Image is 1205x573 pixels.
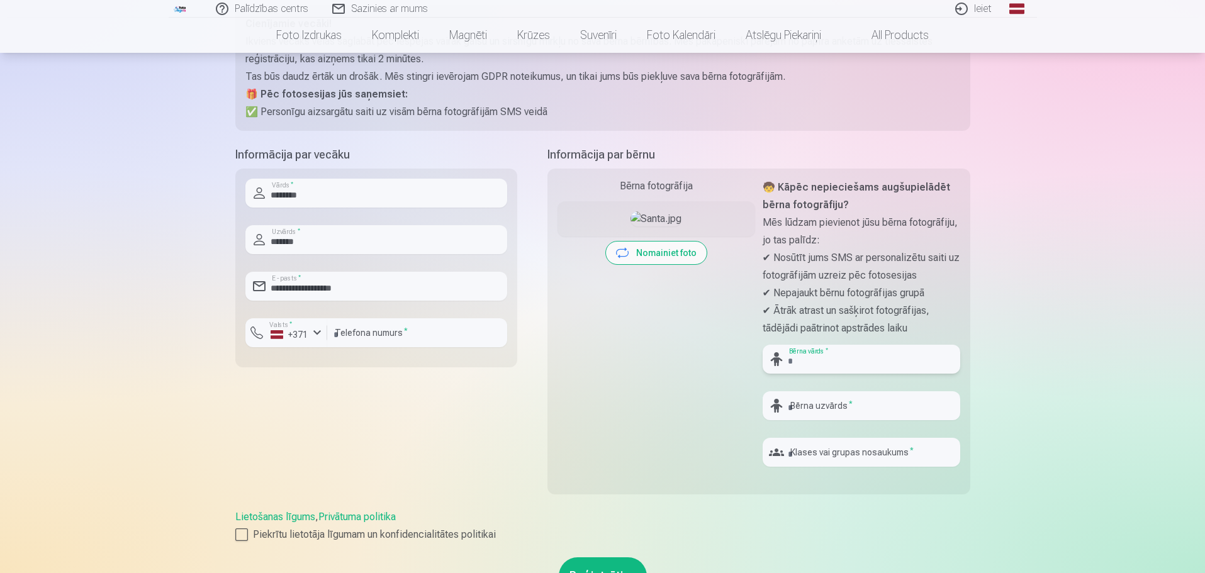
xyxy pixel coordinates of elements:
div: +371 [271,328,308,341]
button: Nomainiet foto [606,242,707,264]
label: Valsts [266,320,296,330]
a: Magnēti [434,18,502,53]
p: ✔ Ātrāk atrast un sašķirot fotogrāfijas, tādējādi paātrinot apstrādes laiku [763,302,960,337]
div: , [235,509,970,542]
p: Tas būs daudz ērtāk un drošāk. Mēs stingri ievērojam GDPR noteikumus, un tikai jums būs piekļuve ... [245,68,960,86]
a: Privātuma politika [318,511,396,523]
a: Komplekti [357,18,434,53]
button: Valsts*+371 [245,318,327,347]
label: Piekrītu lietotāja līgumam un konfidencialitātes politikai [235,527,970,542]
a: Foto kalendāri [632,18,731,53]
a: Atslēgu piekariņi [731,18,836,53]
p: ✔ Nosūtīt jums SMS ar personalizētu saiti uz fotogrāfijām uzreiz pēc fotosesijas [763,249,960,284]
a: Suvenīri [565,18,632,53]
p: ✔ Nepajaukt bērnu fotogrāfijas grupā [763,284,960,302]
h5: Informācija par vecāku [235,146,517,164]
strong: 🧒 Kāpēc nepieciešams augšupielādēt bērna fotogrāfiju? [763,181,950,211]
a: Krūzes [502,18,565,53]
strong: 🎁 Pēc fotosesijas jūs saņemsiet: [245,88,408,100]
a: Foto izdrukas [261,18,357,53]
img: Santa.jpg [631,211,681,226]
h5: Informācija par bērnu [547,146,970,164]
p: Mēs lūdzam pievienot jūsu bērna fotogrāfiju, jo tas palīdz: [763,214,960,249]
a: All products [836,18,944,53]
img: /fa1 [174,5,188,13]
a: Lietošanas līgums [235,511,315,523]
p: ✅ Personīgu aizsargātu saiti uz visām bērna fotogrāfijām SMS veidā [245,103,960,121]
div: Bērna fotogrāfija [558,179,755,194]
